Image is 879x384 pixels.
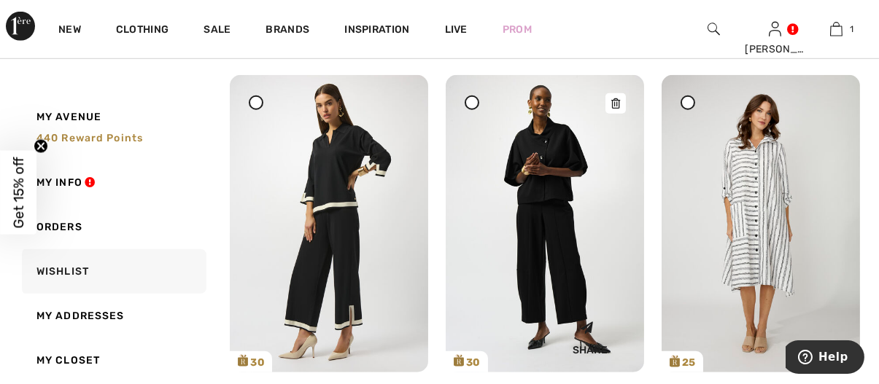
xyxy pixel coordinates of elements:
span: Get 15% off [10,157,27,228]
a: My Addresses [19,294,206,338]
a: 25 [662,75,860,372]
img: search the website [708,20,720,38]
span: My Avenue [36,109,101,125]
img: compli-k-dresses-jumpsuits-as-sample_33915_1_3b17_search.jpg [662,75,860,372]
a: My Closet [19,338,206,383]
img: joseph-ribkoff-pants-black_253123_1_8317_search.jpg [446,75,644,372]
a: 30 [446,75,644,372]
a: My Info [19,160,206,205]
div: [PERSON_NAME] [745,42,805,57]
a: Orders [19,205,206,249]
div: Share [547,310,634,361]
a: Sale [204,23,231,39]
span: Inspiration [344,23,409,39]
a: Live [445,22,468,37]
a: Brands [266,23,310,39]
a: Wishlist [19,249,206,294]
a: Sign In [769,22,781,36]
a: 30 [230,75,428,372]
span: 440 Reward points [36,132,143,144]
a: Clothing [116,23,169,39]
a: Prom [503,22,532,37]
img: My Info [769,20,781,38]
img: My Bag [830,20,843,38]
img: 1ère Avenue [6,12,35,41]
img: joseph-ribkoff-pants-black-vanilla_253910_8_8d11_search.jpg [230,75,428,372]
iframe: Opens a widget where you can find more information [786,340,864,377]
a: New [58,23,81,39]
span: 1 [850,23,853,36]
a: 1 [807,20,867,38]
button: Close teaser [34,138,48,153]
